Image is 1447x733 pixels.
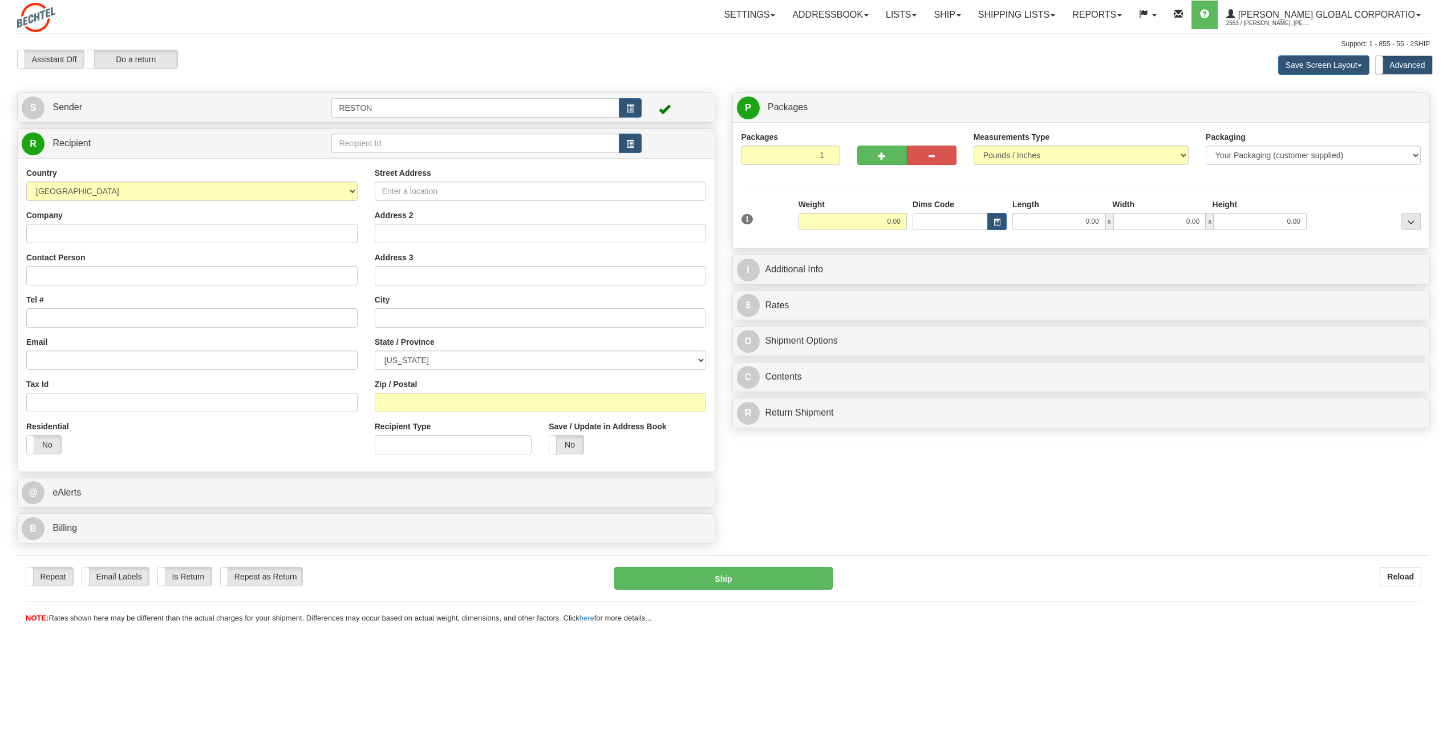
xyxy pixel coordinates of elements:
a: P Packages [737,96,1426,119]
label: Packages [741,131,779,143]
span: B [22,517,44,540]
a: Lists [877,1,925,29]
b: Reload [1387,572,1414,581]
span: NOTE: [26,614,48,622]
label: Contact Person [26,252,85,263]
label: No [27,436,61,454]
a: Ship [925,1,969,29]
label: Country [26,167,57,179]
label: City [375,294,390,305]
a: OShipment Options [737,329,1426,353]
a: S Sender [22,96,331,119]
span: Billing [52,523,77,533]
a: Settings [715,1,784,29]
a: CContents [737,365,1426,389]
label: Dims Code [913,199,954,210]
a: IAdditional Info [737,258,1426,281]
span: 2553 / [PERSON_NAME], [PERSON_NAME] [1226,18,1312,29]
input: Recipient Id [331,134,619,153]
span: C [737,366,760,389]
a: $Rates [737,294,1426,317]
span: Recipient [52,138,91,148]
a: [PERSON_NAME] Global Corporatio 2553 / [PERSON_NAME], [PERSON_NAME] [1218,1,1429,29]
span: [PERSON_NAME] Global Corporatio [1235,10,1415,19]
label: Residential [26,421,69,432]
label: Email Labels [82,567,149,586]
label: Company [26,210,63,221]
label: Tel # [26,294,44,305]
label: Advanced [1376,56,1432,74]
label: State / Province [375,336,435,348]
span: R [22,132,44,155]
div: ... [1401,213,1421,230]
span: 1 [741,214,753,224]
a: RReturn Shipment [737,401,1426,425]
span: S [22,96,44,119]
label: Address 2 [375,210,414,221]
a: Addressbook [784,1,877,29]
span: @ [22,481,44,504]
label: Measurements Type [974,131,1050,143]
label: Do a return [87,50,177,69]
label: Assistant Off [18,50,84,69]
span: $ [737,294,760,317]
label: No [549,436,583,454]
a: here [579,614,594,622]
label: Tax Id [26,378,48,390]
label: Zip / Postal [375,378,418,390]
img: logo2553.jpg [17,3,55,32]
span: x [1206,213,1214,230]
span: I [737,259,760,281]
label: Repeat [26,567,73,586]
label: Street Address [375,167,431,179]
span: R [737,402,760,425]
label: Email [26,336,47,348]
span: Packages [768,102,808,112]
button: Ship [614,567,833,590]
button: Save Screen Layout [1278,55,1369,75]
label: Length [1012,199,1039,210]
label: Save / Update in Address Book [549,421,666,432]
label: Width [1112,199,1134,210]
span: x [1105,213,1113,230]
input: Sender Id [331,98,619,118]
span: P [737,96,760,119]
a: Shipping lists [970,1,1064,29]
label: Address 3 [375,252,414,263]
a: Reports [1064,1,1130,29]
label: Recipient Type [375,421,431,432]
label: Packaging [1206,131,1246,143]
a: @ eAlerts [22,481,711,505]
button: Reload [1380,567,1421,586]
a: R Recipient [22,132,297,155]
label: Repeat as Return [221,567,302,586]
input: Enter a location [375,182,706,201]
span: eAlerts [52,488,81,497]
a: B Billing [22,517,711,540]
label: Weight [799,199,825,210]
label: Height [1213,199,1238,210]
span: O [737,330,760,353]
div: Support: 1 - 855 - 55 - 2SHIP [17,39,1430,49]
div: Rates shown here may be different than the actual charges for your shipment. Differences may occu... [17,613,1430,624]
label: Is Return [158,567,212,586]
iframe: chat widget [1421,308,1446,425]
span: Sender [52,102,82,112]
